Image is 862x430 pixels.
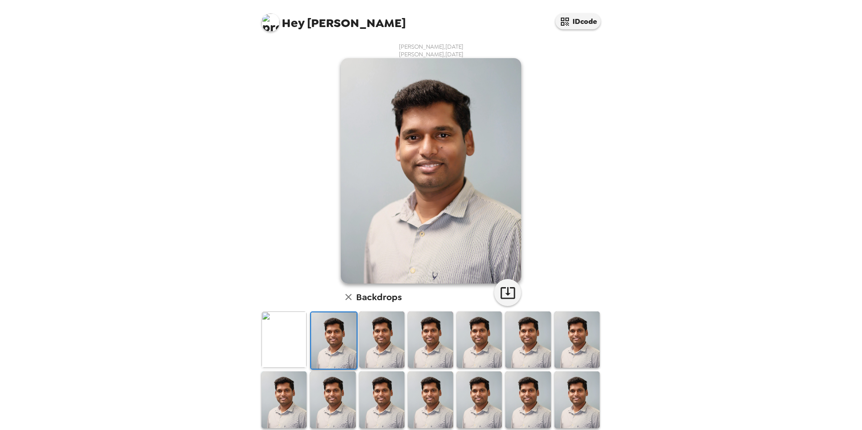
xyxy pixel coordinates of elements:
img: profile pic [261,14,280,32]
span: [PERSON_NAME] [261,9,406,29]
img: user [341,58,521,284]
h6: Backdrops [356,290,402,304]
span: [PERSON_NAME] , [DATE] [399,43,463,50]
span: Hey [282,15,304,31]
span: [PERSON_NAME] , [DATE] [399,50,463,58]
img: Original [261,311,307,368]
button: IDcode [555,14,601,29]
